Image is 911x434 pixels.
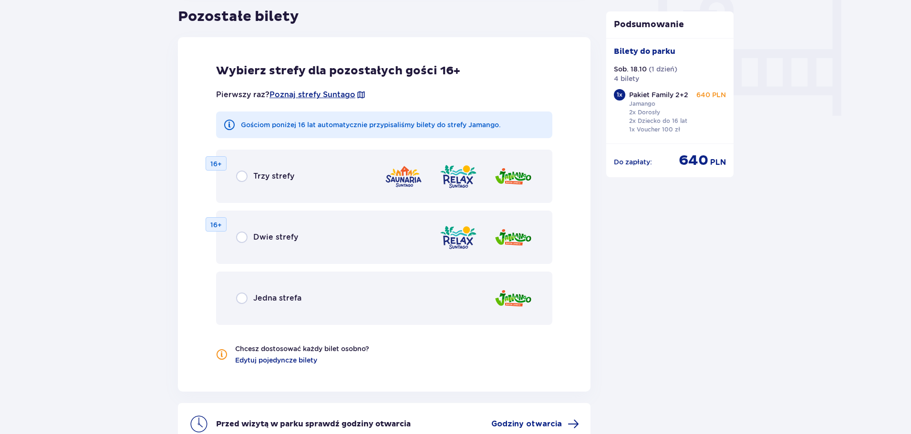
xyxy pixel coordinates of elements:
span: PLN [710,157,726,168]
img: Relax [439,224,477,251]
p: Przed wizytą w parku sprawdź godziny otwarcia [216,419,411,429]
div: 1 x [614,89,625,101]
img: Jamango [494,224,532,251]
span: Jedna strefa [253,293,301,303]
p: Podsumowanie [606,19,734,30]
a: Poznaj strefy Suntago [269,90,355,100]
p: 4 bilety [614,74,639,83]
h3: Wybierz strefy dla pozostałych gości 16+ [216,64,552,78]
a: Godziny otwarcia [491,418,579,430]
p: Gościom poniżej 16 lat automatycznie przypisaliśmy bilety do strefy Jamango. [241,120,501,130]
p: Jamango [629,100,655,108]
span: Godziny otwarcia [491,419,562,429]
span: Dwie strefy [253,232,298,242]
h2: Pozostałe bilety [178,8,299,26]
p: Chcesz dostosować każdy bilet osobno? [235,344,369,353]
p: 640 PLN [696,90,726,100]
p: 16+ [210,220,222,230]
p: Sob. 18.10 [614,64,647,74]
p: Pakiet Family 2+2 [629,90,688,100]
p: Do zapłaty : [614,157,652,167]
p: 2x Dorosły 2x Dziecko do 16 lat 1x Voucher 100 zł [629,108,687,134]
a: Edytuj pojedyncze bilety [235,355,317,365]
img: Jamango [494,285,532,312]
img: Relax [439,163,477,190]
p: Bilety do parku [614,46,675,57]
p: 16+ [210,159,222,169]
img: Saunaria [384,163,423,190]
span: 640 [679,151,708,170]
p: Pierwszy raz? [216,90,366,100]
p: ( 1 dzień ) [649,64,677,74]
span: Trzy strefy [253,171,294,182]
img: Jamango [494,163,532,190]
